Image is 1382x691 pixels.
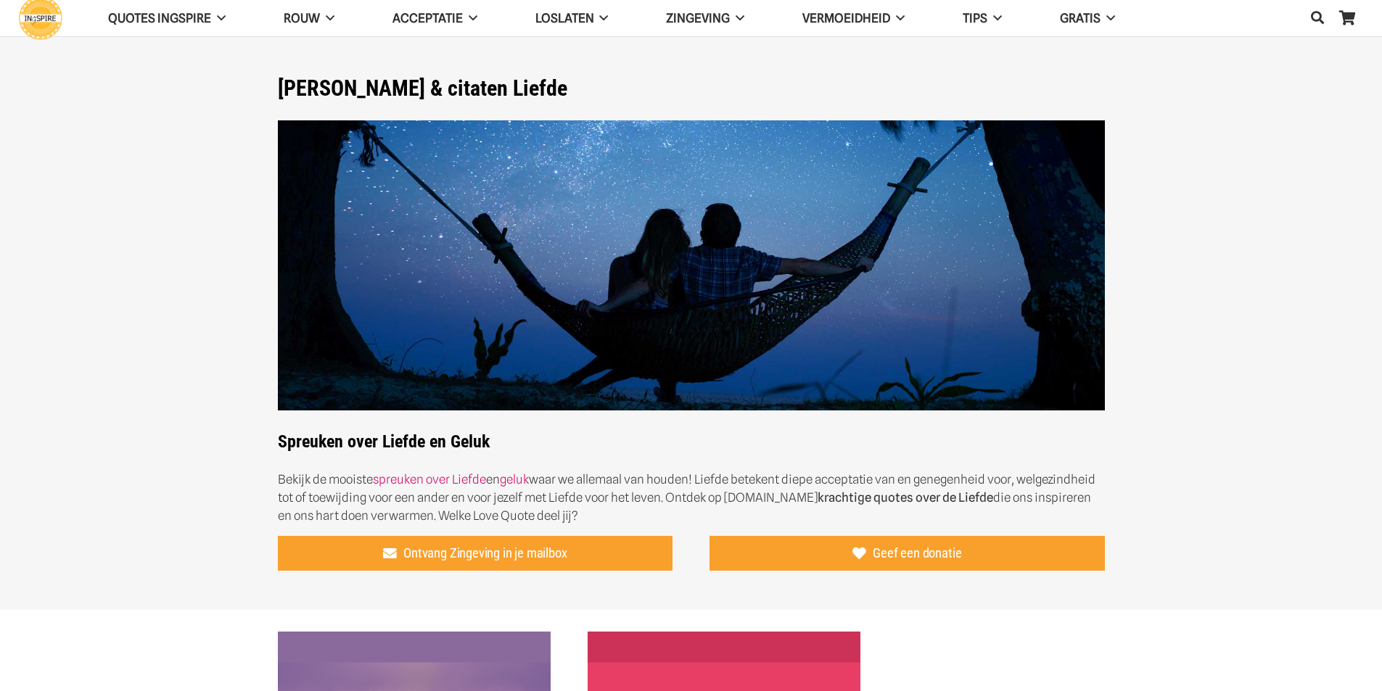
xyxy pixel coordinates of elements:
[666,11,730,25] span: Zingeving
[392,11,463,25] span: Acceptatie
[278,536,673,571] a: Ontvang Zingeving in je mailbox
[278,120,1105,452] strong: Spreuken over Liefde en Geluk
[373,472,486,487] a: spreuken over Liefde
[535,11,594,25] span: Loslaten
[278,471,1105,525] p: Bekijk de mooiste en waar we allemaal van houden! Liefde betekent diepe acceptatie van en genegen...
[588,633,860,647] a: Wat mag Zijn in Liefde kan gedragen worden – Citaat van Ingspire
[108,11,211,25] span: QUOTES INGSPIRE
[403,545,567,561] span: Ontvang Zingeving in je mailbox
[278,633,551,647] a: Acceptatie is onze hoogste vorm van Liefde en Liefde is onze diepste staat van Zijn ©
[818,490,993,505] strong: krachtige quotes over de Liefde
[278,75,1105,102] h1: [PERSON_NAME] & citaten Liefde
[709,536,1105,571] a: Geef een donatie
[1303,1,1332,36] a: Zoeken
[278,120,1105,411] img: Prachtige spreuken over de Liefde - www.ingspire.nl
[963,11,987,25] span: TIPS
[873,545,961,561] span: Geef een donatie
[284,11,320,25] span: ROUW
[1060,11,1101,25] span: GRATIS
[500,472,529,487] a: geluk
[802,11,890,25] span: VERMOEIDHEID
